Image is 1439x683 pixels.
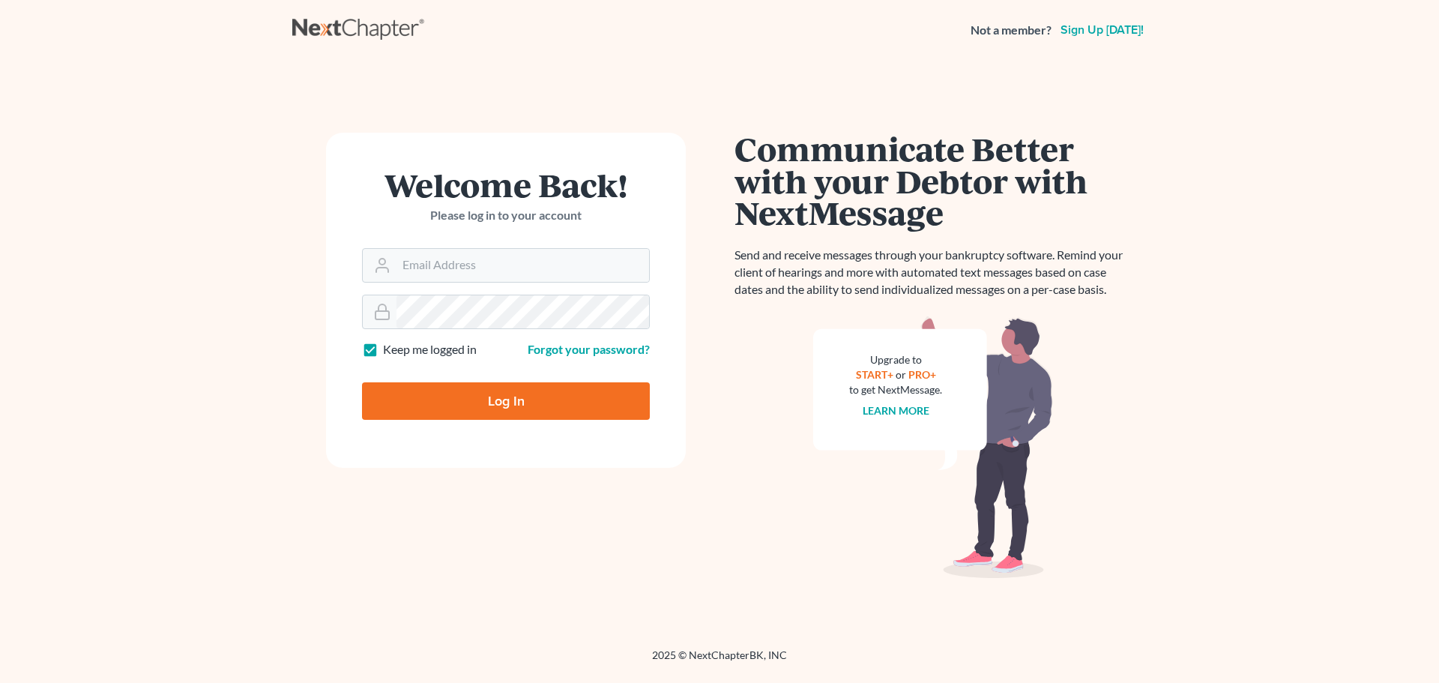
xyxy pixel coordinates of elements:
[849,352,942,367] div: Upgrade to
[1058,24,1147,36] a: Sign up [DATE]!
[863,404,929,417] a: Learn more
[734,133,1132,229] h1: Communicate Better with your Debtor with NextMessage
[396,249,649,282] input: Email Address
[362,207,650,224] p: Please log in to your account
[856,368,893,381] a: START+
[849,382,942,397] div: to get NextMessage.
[896,368,906,381] span: or
[383,341,477,358] label: Keep me logged in
[813,316,1053,579] img: nextmessage_bg-59042aed3d76b12b5cd301f8e5b87938c9018125f34e5fa2b7a6b67550977c72.svg
[362,169,650,201] h1: Welcome Back!
[734,247,1132,298] p: Send and receive messages through your bankruptcy software. Remind your client of hearings and mo...
[292,648,1147,675] div: 2025 © NextChapterBK, INC
[528,342,650,356] a: Forgot your password?
[362,382,650,420] input: Log In
[971,22,1052,39] strong: Not a member?
[908,368,936,381] a: PRO+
